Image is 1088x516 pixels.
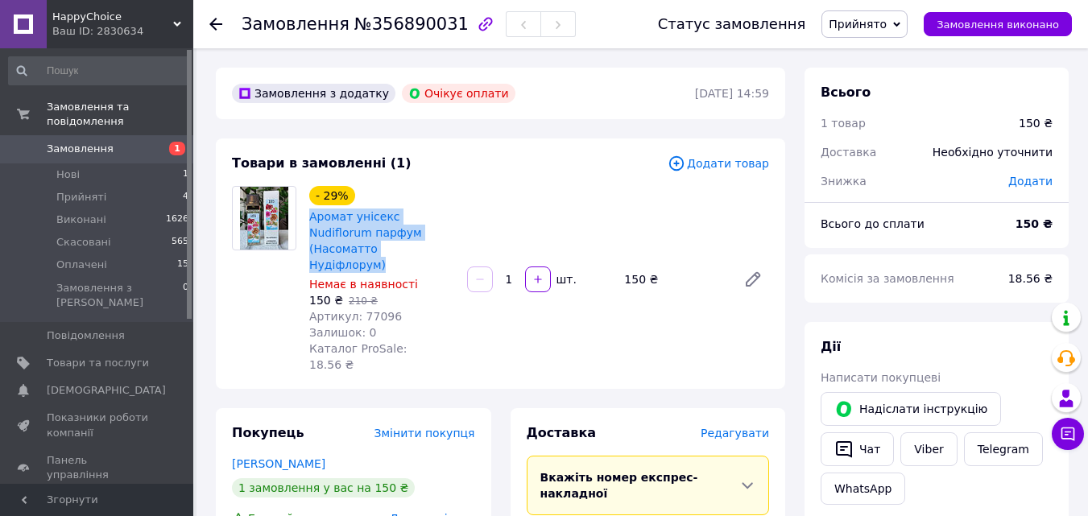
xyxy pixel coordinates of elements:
div: шт. [552,271,578,287]
span: 150 ₴ [309,294,343,307]
div: Ваш ID: 2830634 [52,24,193,39]
span: Вкажіть номер експрес-накладної [540,471,698,500]
span: Замовлення [242,14,350,34]
span: Скасовані [56,235,111,250]
span: [DEMOGRAPHIC_DATA] [47,383,166,398]
span: Замовлення та повідомлення [47,100,193,129]
span: Замовлення виконано [937,19,1059,31]
span: 1 [183,167,188,182]
span: Артикул: 77096 [309,310,402,323]
span: 565 [172,235,188,250]
span: Всього [821,85,871,100]
span: Покупець [232,425,304,440]
span: Додати [1008,175,1053,188]
span: 1 товар [821,117,866,130]
a: WhatsApp [821,473,905,505]
a: Аромат унісекс Nudiflorum парфум (Насоматто Нудіфлорум) [309,210,422,271]
div: Замовлення з додатку [232,84,395,103]
span: Товари та послуги [47,356,149,370]
div: Очікує оплати [402,84,515,103]
b: 150 ₴ [1016,217,1053,230]
div: 150 ₴ [1019,115,1053,131]
time: [DATE] 14:59 [695,87,769,100]
span: Додати товар [668,155,769,172]
span: 4 [183,190,188,204]
span: Товари в замовленні (1) [232,155,412,171]
span: Виконані [56,213,106,227]
div: Статус замовлення [658,16,806,32]
span: Показники роботи компанії [47,411,149,440]
span: 0 [183,281,188,310]
span: 1 [169,142,185,155]
span: Комісія за замовлення [821,272,954,285]
a: Telegram [964,432,1043,466]
span: №356890031 [354,14,469,34]
div: 150 ₴ [618,268,730,291]
span: Залишок: 0 [309,326,377,339]
button: Чат [821,432,894,466]
span: Каталог ProSale: 18.56 ₴ [309,342,407,371]
input: Пошук [8,56,190,85]
span: Немає в наявності [309,278,418,291]
span: Доставка [527,425,597,440]
a: Редагувати [737,263,769,295]
img: Аромат унісекс Nudiflorum парфум (Насоматто Нудіфлорум) [240,187,288,250]
button: Чат з покупцем [1052,418,1084,450]
span: Доставка [821,146,876,159]
span: Панель управління [47,453,149,482]
span: 210 ₴ [349,295,378,307]
span: 18.56 ₴ [1008,272,1053,285]
span: Всього до сплати [821,217,925,230]
span: Замовлення [47,142,114,156]
button: Надіслати інструкцію [821,392,1001,426]
span: Оплачені [56,258,107,272]
div: Повернутися назад [209,16,222,32]
div: Необхідно уточнити [923,134,1062,170]
div: - 29% [309,186,355,205]
span: Замовлення з [PERSON_NAME] [56,281,183,310]
span: Редагувати [701,427,769,440]
div: 1 замовлення у вас на 150 ₴ [232,478,415,497]
span: Дії [821,339,841,354]
span: Знижка [821,175,867,188]
span: Написати покупцеві [821,371,941,384]
span: Змінити покупця [374,427,475,440]
span: HappyChoice [52,10,173,24]
span: Прийнято [829,18,887,31]
button: Замовлення виконано [924,12,1072,36]
span: 15 [177,258,188,272]
a: [PERSON_NAME] [232,457,325,470]
span: Нові [56,167,80,182]
span: Повідомлення [47,328,125,343]
span: Прийняті [56,190,106,204]
span: 1626 [166,213,188,227]
a: Viber [900,432,957,466]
